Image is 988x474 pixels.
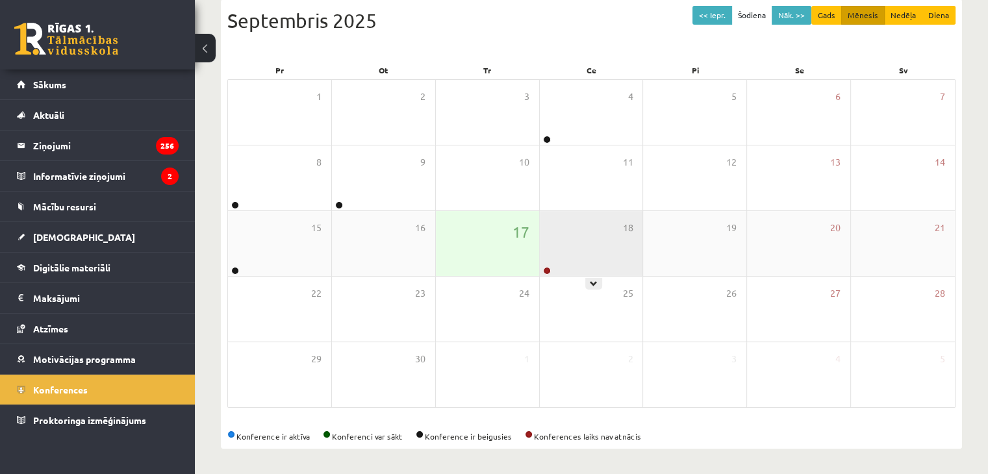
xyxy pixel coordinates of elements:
button: Gads [811,6,842,25]
button: Šodiena [731,6,772,25]
legend: Ziņojumi [33,131,179,160]
span: Aktuāli [33,109,64,121]
a: Motivācijas programma [17,344,179,374]
span: 7 [940,90,945,104]
span: 28 [935,286,945,301]
span: 4 [627,90,633,104]
legend: Informatīvie ziņojumi [33,161,179,191]
a: [DEMOGRAPHIC_DATA] [17,222,179,252]
span: 23 [415,286,425,301]
a: Aktuāli [17,100,179,130]
span: 25 [622,286,633,301]
span: Atzīmes [33,323,68,334]
span: 17 [513,221,529,243]
span: 5 [731,90,737,104]
a: Informatīvie ziņojumi2 [17,161,179,191]
span: 2 [627,352,633,366]
span: 12 [726,155,737,169]
button: Nedēļa [884,6,922,25]
span: 13 [830,155,841,169]
span: 1 [316,90,322,104]
span: 30 [415,352,425,366]
span: [DEMOGRAPHIC_DATA] [33,231,135,243]
div: Ce [539,61,643,79]
span: 2 [420,90,425,104]
a: Rīgas 1. Tālmācības vidusskola [14,23,118,55]
div: Tr [435,61,539,79]
button: Mēnesis [841,6,885,25]
span: 1 [524,352,529,366]
span: 3 [524,90,529,104]
span: 8 [316,155,322,169]
span: 10 [519,155,529,169]
span: 22 [311,286,322,301]
span: 19 [726,221,737,235]
a: Sākums [17,69,179,99]
a: Konferences [17,375,179,405]
div: Se [748,61,852,79]
span: 9 [420,155,425,169]
span: Proktoringa izmēģinājums [33,414,146,426]
div: Ot [331,61,435,79]
span: 5 [940,352,945,366]
div: Konference ir aktīva Konferenci var sākt Konference ir beigusies Konferences laiks nav atnācis [227,430,956,442]
div: Septembris 2025 [227,6,956,35]
span: Motivācijas programma [33,353,136,365]
div: Sv [852,61,956,79]
a: Mācību resursi [17,192,179,221]
a: Atzīmes [17,314,179,343]
button: Nāk. >> [772,6,811,25]
span: Mācību resursi [33,201,96,212]
span: 20 [830,221,841,235]
span: 18 [622,221,633,235]
span: 26 [726,286,737,301]
span: 24 [519,286,529,301]
legend: Maksājumi [33,283,179,313]
i: 2 [161,168,179,185]
a: Ziņojumi256 [17,131,179,160]
span: 29 [311,352,322,366]
span: 16 [415,221,425,235]
button: << Iepr. [692,6,732,25]
span: 6 [835,90,841,104]
a: Digitālie materiāli [17,253,179,282]
a: Proktoringa izmēģinājums [17,405,179,435]
span: 27 [830,286,841,301]
button: Diena [922,6,956,25]
span: Konferences [33,384,88,395]
i: 256 [156,137,179,155]
span: 14 [935,155,945,169]
a: Maksājumi [17,283,179,313]
span: 11 [622,155,633,169]
span: 15 [311,221,322,235]
span: Digitālie materiāli [33,262,110,273]
div: Pi [644,61,748,79]
span: Sākums [33,79,66,90]
span: 3 [731,352,737,366]
span: 4 [835,352,841,366]
span: 21 [935,221,945,235]
div: Pr [227,61,331,79]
